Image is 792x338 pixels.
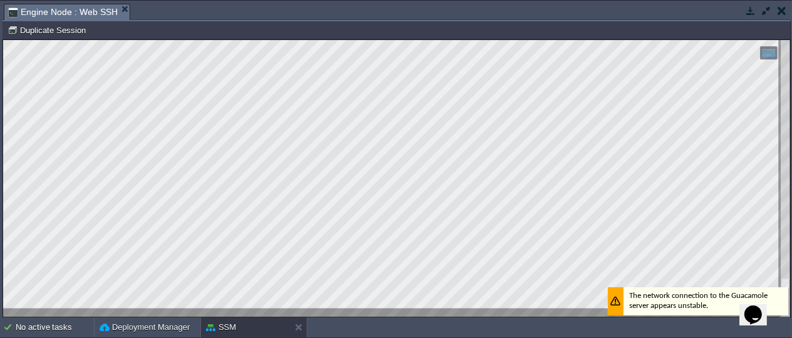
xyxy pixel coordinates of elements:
button: SSM [206,321,236,334]
div: No active tasks [16,317,94,337]
button: Duplicate Session [8,24,90,36]
iframe: chat widget [739,288,779,325]
button: Deployment Manager [100,321,190,334]
span: Engine Node : Web SSH [8,4,118,20]
div: The network connection to the Guacamole server appears unstable. [605,247,785,275]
